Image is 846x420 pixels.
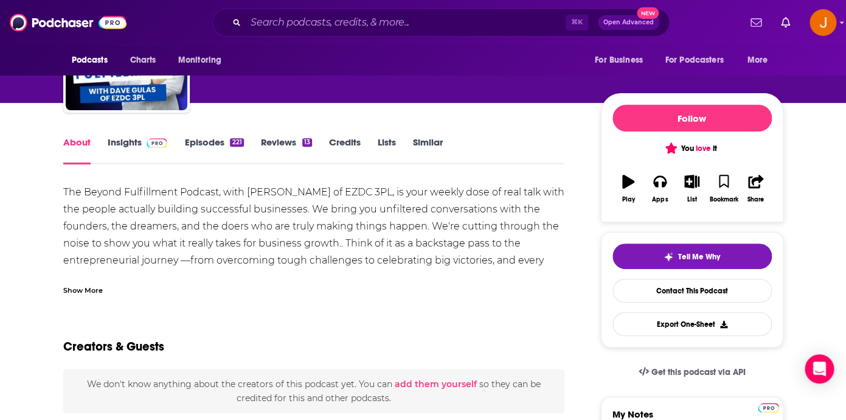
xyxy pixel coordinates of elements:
button: open menu [63,49,123,72]
div: 221 [230,138,243,147]
span: love [696,144,711,153]
a: About [63,136,91,164]
div: List [687,196,697,203]
a: Lists [378,136,396,164]
img: tell me why sparkle [664,252,673,262]
button: open menu [170,49,237,72]
a: InsightsPodchaser Pro [108,136,168,164]
button: open menu [738,49,783,72]
img: User Profile [810,9,836,36]
a: Credits [329,136,361,164]
div: Play [622,196,634,203]
button: Export One-Sheet [612,312,772,336]
span: Monitoring [178,52,221,69]
button: Share [740,167,771,211]
span: New [637,7,659,19]
img: Podchaser Pro [758,403,779,413]
span: Podcasts [72,52,108,69]
span: Logged in as justine87181 [810,9,836,36]
span: Tell Me Why [678,252,720,262]
a: Contact This Podcast [612,279,772,303]
span: More [747,52,768,69]
div: Bookmark [709,196,738,203]
span: ⌘ K [566,15,588,30]
a: Show notifications dropdown [746,12,766,33]
button: tell me why sparkleTell Me Why [612,243,772,269]
a: Pro website [758,401,779,413]
span: You it [667,144,717,153]
a: Similar [413,136,443,164]
div: The Beyond Fulfillment Podcast, with [PERSON_NAME] of EZDC 3PL, is your weekly dose of real talk ... [63,184,565,354]
a: Get this podcast via API [629,357,755,387]
button: Bookmark [708,167,740,211]
div: Search podcasts, credits, & more... [212,9,670,37]
button: Show profile menu [810,9,836,36]
span: For Podcasters [665,52,724,69]
h2: Creators & Guests [63,339,164,354]
span: We don't know anything about the creators of this podcast yet . You can so they can be credited f... [87,379,541,403]
button: Follow [612,105,772,131]
div: Apps [652,196,668,203]
span: Charts [130,52,156,69]
span: Open Advanced [603,19,654,26]
a: Reviews13 [261,136,312,164]
button: Open AdvancedNew [598,15,659,30]
div: Open Intercom Messenger [805,354,834,383]
button: Apps [644,167,676,211]
div: 13 [302,138,312,147]
button: List [676,167,707,211]
button: open menu [586,49,658,72]
a: Episodes221 [184,136,243,164]
input: Search podcasts, credits, & more... [246,13,566,32]
img: Podchaser - Follow, Share and Rate Podcasts [10,11,127,34]
span: For Business [595,52,643,69]
a: Show notifications dropdown [776,12,795,33]
button: add them yourself [395,379,477,389]
button: Play [612,167,644,211]
span: Get this podcast via API [651,367,745,377]
button: You love it [612,136,772,160]
a: Charts [122,49,164,72]
div: Share [747,196,764,203]
button: open menu [657,49,741,72]
img: Podchaser Pro [147,138,168,148]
